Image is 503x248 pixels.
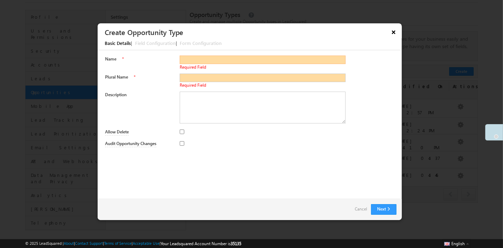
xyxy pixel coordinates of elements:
a: About [64,241,74,246]
label: Plural Name [105,74,128,80]
span: Your Leadsquared Account Number is [161,241,241,246]
label: Name [105,56,116,62]
span: Required Field [180,82,206,88]
span: 35135 [231,241,241,246]
span: English [452,241,465,246]
a: Acceptable Use [133,241,160,246]
span: © 2025 LeadSquared | | | | | [25,240,241,247]
label: Audit Opportunity Changes [105,140,156,147]
button: English [443,239,471,248]
div: | | [98,38,409,50]
label: Description [105,92,172,98]
a: Cancel [355,204,368,214]
h3: Create Opportunity Type [105,26,388,38]
span: Required Field [180,64,206,70]
button: × [388,26,399,38]
button: Next [371,204,397,215]
a: Terms of Service [104,241,132,246]
label: Allow Delete [105,129,129,135]
a: Contact Support [75,241,103,246]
